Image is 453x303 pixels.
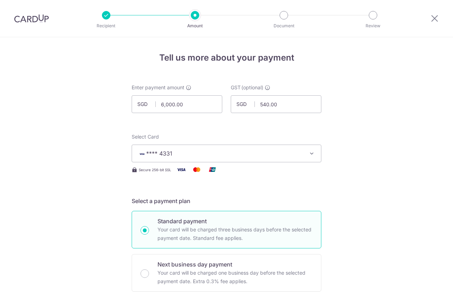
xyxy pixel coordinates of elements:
[132,197,321,205] h5: Select a payment plan
[157,217,312,225] p: Standard payment
[139,167,171,173] span: Secure 256-bit SSL
[236,101,255,108] span: SGD
[205,165,219,174] img: Union Pay
[157,225,312,242] p: Your card will be charged three business days before the selected payment date. Standard fee appl...
[14,14,49,23] img: CardUp
[347,22,399,29] p: Review
[137,101,156,108] span: SGD
[231,95,321,113] input: 0.00
[157,260,312,269] p: Next business day payment
[258,22,310,29] p: Document
[174,165,188,174] img: Visa
[241,84,263,91] span: (optional)
[190,165,204,174] img: Mastercard
[157,269,312,286] p: Your card will be charged one business day before the selected payment date. Extra 0.3% fee applies.
[231,84,241,91] span: GST
[408,282,446,299] iframe: Opens a widget where you can find more information
[132,95,222,113] input: 0.00
[138,151,146,156] img: VISA
[132,134,159,140] span: translation missing: en.payables.payment_networks.credit_card.summary.labels.select_card
[169,22,221,29] p: Amount
[132,51,321,64] h4: Tell us more about your payment
[132,84,184,91] span: Enter payment amount
[80,22,132,29] p: Recipient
